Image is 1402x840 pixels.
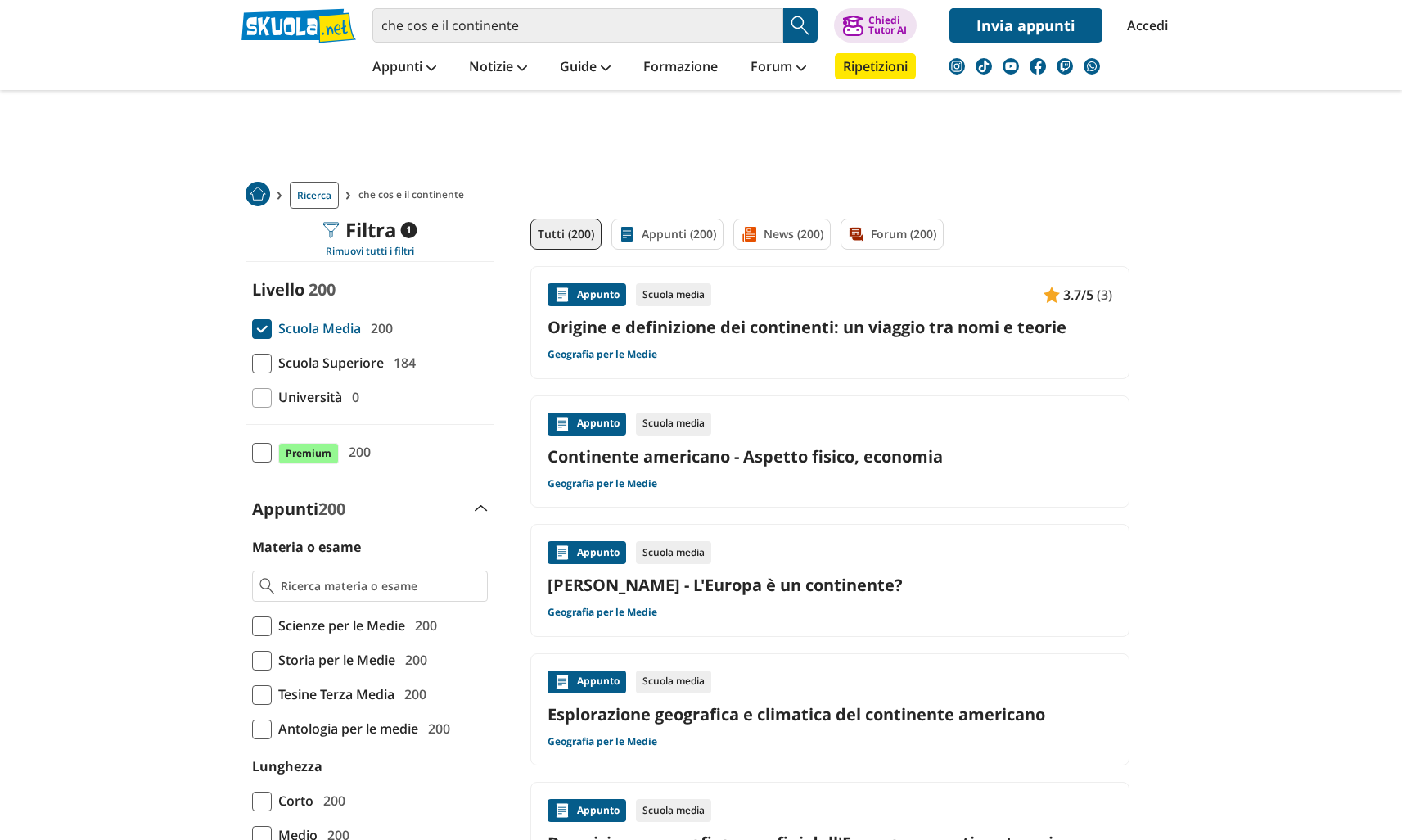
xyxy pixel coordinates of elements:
[548,348,657,361] a: Geografia per le Medie
[548,735,657,748] a: Geografia per le Medie
[408,615,437,636] span: 200
[733,219,831,250] a: News (200)
[788,13,813,38] img: Cerca appunti, riassunti o versioni
[741,226,757,242] img: News filtro contenuto
[475,505,488,512] img: Apri e chiudi sezione
[1127,8,1161,43] a: Accedi
[399,649,427,671] span: 200
[317,790,345,811] span: 200
[548,477,657,490] a: Geografia per le Medie
[368,53,440,83] a: Appunti
[746,53,810,83] a: Forum
[554,674,570,690] img: Appunti contenuto
[636,283,711,306] div: Scuola media
[272,790,313,811] span: Corto
[548,445,1112,467] a: Continente americano - Aspetto fisico, economia
[252,538,361,556] label: Materia o esame
[976,58,992,75] img: tiktok
[848,226,864,242] img: Forum filtro contenuto
[318,498,345,520] span: 200
[290,182,339,209] a: Ricerca
[281,578,480,594] input: Ricerca materia o esame
[1030,58,1046,75] img: facebook
[548,283,626,306] div: Appunto
[554,287,570,303] img: Appunti contenuto
[422,718,450,739] span: 200
[342,441,371,463] span: 200
[372,8,783,43] input: Cerca appunti, riassunti o versioni
[465,53,531,83] a: Notizie
[252,498,345,520] label: Appunti
[619,226,635,242] img: Appunti filtro contenuto
[636,413,711,436] div: Scuola media
[835,53,916,79] a: Ripetizioni
[834,8,917,43] button: ChiediTutor AI
[548,574,1112,596] a: [PERSON_NAME] - L'Europa è un continente?
[246,182,270,209] a: Home
[636,799,711,822] div: Scuola media
[548,799,626,822] div: Appunto
[783,8,818,43] button: Search Button
[1057,58,1073,75] img: twitch
[868,16,907,35] div: Chiedi Tutor AI
[548,413,626,436] div: Appunto
[548,541,626,564] div: Appunto
[636,671,711,693] div: Scuola media
[272,318,361,339] span: Scuola Media
[1063,284,1093,305] span: 3.7/5
[322,219,417,242] div: Filtra
[398,684,426,705] span: 200
[548,703,1112,725] a: Esplorazione geografica e climatica del continente americano
[611,219,724,250] a: Appunti (200)
[387,352,416,373] span: 184
[272,684,394,705] span: Tesine Terza Media
[322,222,339,238] img: Filtra filtri mobile
[345,386,359,408] span: 0
[252,757,322,775] label: Lunghezza
[1084,58,1100,75] img: WhatsApp
[358,182,471,209] span: che cos e il continente
[548,671,626,693] div: Appunto
[400,222,417,238] span: 1
[272,352,384,373] span: Scuola Superiore
[530,219,602,250] a: Tutti (200)
[639,53,722,83] a: Formazione
[636,541,711,564] div: Scuola media
[278,443,339,464] span: Premium
[246,182,270,206] img: Home
[548,316,1112,338] a: Origine e definizione dei continenti: un viaggio tra nomi e teorie
[949,8,1102,43] a: Invia appunti
[1044,287,1060,303] img: Appunti contenuto
[548,606,657,619] a: Geografia per le Medie
[949,58,965,75] img: instagram
[272,718,418,739] span: Antologia per le medie
[259,578,275,594] img: Ricerca materia o esame
[554,416,570,432] img: Appunti contenuto
[272,386,342,408] span: Università
[1097,284,1112,305] span: (3)
[364,318,393,339] span: 200
[841,219,944,250] a: Forum (200)
[556,53,615,83] a: Guide
[272,615,405,636] span: Scienze per le Medie
[554,544,570,561] img: Appunti contenuto
[554,802,570,819] img: Appunti contenuto
[272,649,395,671] span: Storia per le Medie
[252,278,304,300] label: Livello
[1003,58,1019,75] img: youtube
[246,245,494,258] div: Rimuovi tutti i filtri
[309,278,336,300] span: 200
